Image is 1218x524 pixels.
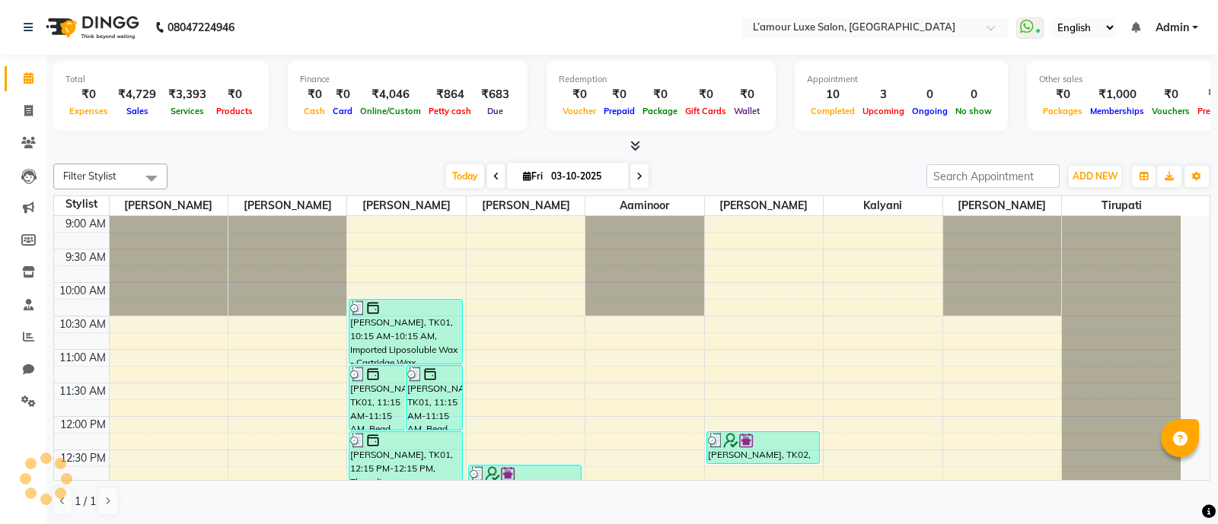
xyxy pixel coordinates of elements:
[600,86,639,103] div: ₹0
[707,432,820,463] div: [PERSON_NAME], TK02, 12:15 PM-12:45 PM, Styling - Blow dry - Short
[1148,86,1194,103] div: ₹0
[705,196,823,215] span: [PERSON_NAME]
[56,283,109,299] div: 10:00 AM
[56,350,109,366] div: 11:00 AM
[1062,196,1181,215] span: Tirupati
[639,106,681,116] span: Package
[62,249,109,265] div: 9:30 AM
[559,86,600,103] div: ₹0
[807,73,996,86] div: Appointment
[1039,106,1086,116] span: Packages
[63,170,116,182] span: Filter Stylist
[300,86,329,103] div: ₹0
[212,86,257,103] div: ₹0
[356,106,425,116] span: Online/Custom
[483,106,507,116] span: Due
[56,383,109,399] div: 11:30 AM
[65,106,112,116] span: Expenses
[1148,106,1194,116] span: Vouchers
[112,86,162,103] div: ₹4,729
[908,106,952,116] span: Ongoing
[467,196,585,215] span: [PERSON_NAME]
[859,106,908,116] span: Upcoming
[228,196,346,215] span: [PERSON_NAME]
[730,106,764,116] span: Wallet
[329,106,356,116] span: Card
[585,196,703,215] span: Aaminoor
[407,366,462,430] div: [PERSON_NAME], TK01, 11:15 AM-11:15 AM, Bead Wax - Underarms
[547,165,623,188] input: 2025-10-03
[681,106,730,116] span: Gift Cards
[110,196,228,215] span: [PERSON_NAME]
[807,106,859,116] span: Completed
[600,106,639,116] span: Prepaid
[1039,86,1086,103] div: ₹0
[300,106,329,116] span: Cash
[62,216,109,232] div: 9:00 AM
[926,164,1060,188] input: Search Appointment
[300,73,515,86] div: Finance
[167,106,208,116] span: Services
[1073,170,1118,182] span: ADD NEW
[75,494,96,510] span: 1 / 1
[908,86,952,103] div: 0
[1086,106,1148,116] span: Memberships
[639,86,681,103] div: ₹0
[65,73,257,86] div: Total
[952,86,996,103] div: 0
[425,86,475,103] div: ₹864
[349,300,462,364] div: [PERSON_NAME], TK01, 10:15 AM-10:15 AM, Imported Liposoluble Wax - Cartridge Wax
[681,86,730,103] div: ₹0
[943,196,1061,215] span: [PERSON_NAME]
[425,106,475,116] span: Petty cash
[57,417,109,433] div: 12:00 PM
[519,170,547,182] span: Fri
[469,465,582,497] div: [PERSON_NAME], TK02, 12:45 PM-01:15 PM, Threading - Eyebrow/Upper lip/Lower Lip/[GEOGRAPHIC_DATA]...
[65,86,112,103] div: ₹0
[1069,166,1121,187] button: ADD NEW
[952,106,996,116] span: No show
[57,450,109,466] div: 12:30 PM
[1086,86,1148,103] div: ₹1,000
[212,106,257,116] span: Products
[329,86,356,103] div: ₹0
[356,86,425,103] div: ₹4,046
[56,316,109,332] div: 10:30 AM
[475,86,515,103] div: ₹683
[349,366,405,430] div: [PERSON_NAME], TK01, 11:15 AM-11:15 AM, Bead Wax - Face
[559,106,600,116] span: Voucher
[446,164,484,188] span: Today
[54,196,109,212] div: Stylist
[167,6,234,49] b: 08047224946
[1156,20,1189,36] span: Admin
[39,6,143,49] img: logo
[807,86,859,103] div: 10
[349,432,462,497] div: [PERSON_NAME], TK01, 12:15 PM-12:15 PM, Threading - Eyebrow/Upper lip/Lower Lip/[GEOGRAPHIC_DATA]...
[123,106,152,116] span: Sales
[559,73,764,86] div: Redemption
[730,86,764,103] div: ₹0
[162,86,212,103] div: ₹3,393
[859,86,908,103] div: 3
[347,196,465,215] span: [PERSON_NAME]
[824,196,942,215] span: Kalyani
